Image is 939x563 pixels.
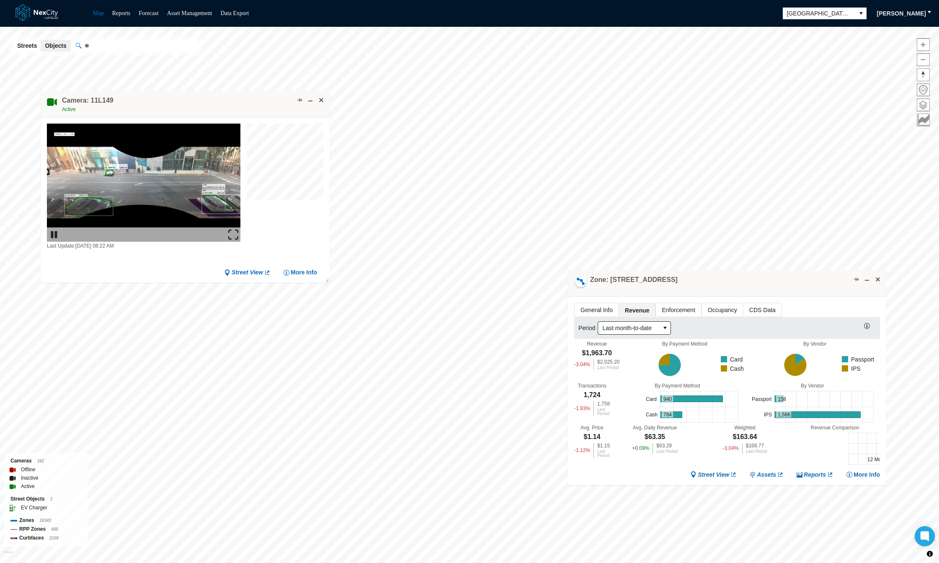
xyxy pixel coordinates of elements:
a: Asset Management [167,10,212,16]
span: 495 [51,527,58,532]
span: Street View [232,269,263,276]
div: Weighted [734,425,755,431]
button: [PERSON_NAME] [872,7,931,20]
a: Reports [112,10,131,16]
span: Streets [17,41,37,50]
button: More Info [846,471,880,479]
a: Forecast [139,10,158,16]
div: By Payment Method [614,383,740,389]
label: Offline [21,465,35,474]
text: 940 [663,396,672,402]
span: More Info [291,269,317,276]
img: expand [228,230,238,240]
label: Active [21,482,35,491]
label: EV Charger [21,504,47,512]
span: Reports [804,471,826,479]
canvas: Map [247,124,328,205]
div: Avg. Price [580,425,603,431]
g: IPS [839,364,861,373]
div: Revenue [587,341,607,347]
span: Reset bearing to north [917,69,929,81]
div: Last Update: [DATE] 08:22 AM [47,242,240,250]
g: 493.85 [658,354,670,365]
text: 1,566 [778,412,790,418]
div: 1,758 [597,401,610,406]
g: 303.10 [795,354,805,365]
a: Mapbox homepage [4,551,13,560]
div: -3.04 % [574,359,590,370]
span: 16343 [39,518,51,523]
img: play [49,230,59,240]
div: -3.04 % [723,443,739,454]
div: Transactions [578,383,606,389]
span: [PERSON_NAME] [877,9,926,18]
div: Last Period [746,449,767,454]
g: Card [718,354,743,364]
button: Key metrics [917,114,930,127]
span: Occupancy [702,303,743,317]
span: Last month-to-date [602,324,655,332]
label: Period [578,324,598,332]
div: $1.14 [584,432,601,442]
g: 158 [774,395,783,402]
div: Last Period [597,366,619,370]
g: Passport [839,354,874,364]
text: 784 [663,412,672,418]
div: Double-click to make header text selectable [62,96,114,114]
a: Map [93,10,104,16]
img: video [47,124,240,242]
button: Toggle attribution [925,549,935,559]
text: Card [646,396,657,402]
button: Streets [13,40,41,52]
g: 784 [479,411,682,418]
a: Data Export [220,10,249,16]
g: Cash [718,364,744,373]
button: select [660,322,671,334]
a: Reports [796,471,833,479]
g: 1,566 [774,411,860,418]
span: More Info [854,471,880,479]
span: 162 [37,459,44,463]
div: $63.35 [645,432,665,442]
button: Reset bearing to north [917,68,930,81]
div: -1.93 % [574,401,590,416]
div: Revenue Comparison [790,425,880,431]
div: + 0.09 % [632,443,649,454]
div: $2,025.20 [597,359,619,364]
span: [GEOGRAPHIC_DATA][PERSON_NAME] [787,9,851,18]
span: Enforcement [656,303,701,317]
div: Curbfaces [10,534,82,542]
button: Objects [41,40,70,52]
text: 158 [778,396,786,402]
span: General Info [575,303,619,317]
div: $168.77 [746,443,767,448]
span: 3 [50,497,52,501]
text: Cash [646,412,658,418]
div: RPP Zones [10,525,82,534]
a: Assets [749,471,784,479]
span: Toggle attribution [927,549,932,558]
div: Last Period [656,449,678,454]
g: 940 [479,395,723,402]
span: Zoom in [917,39,929,51]
span: Zoom out [917,54,929,66]
h4: Double-click to make header text selectable [62,96,114,105]
button: Layers management [917,98,930,111]
text: 12 Month Avg. [867,456,900,462]
div: $63.29 [656,443,678,448]
div: Last Period [597,449,610,458]
a: Street View [224,269,271,276]
div: $163.64 [733,432,757,442]
div: -1.12 % [574,443,590,458]
div: By Payment Method [622,341,748,347]
button: Home [917,83,930,96]
button: select [856,8,867,19]
div: By Vendor [750,383,875,389]
div: Avg. Daily Revenue [633,425,677,431]
div: Cameras [10,457,82,465]
span: Objects [45,41,66,50]
g: 1,660.60 [784,354,806,376]
a: Street View [690,471,737,479]
text: Passport [752,396,772,402]
div: Last Period [597,408,610,416]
